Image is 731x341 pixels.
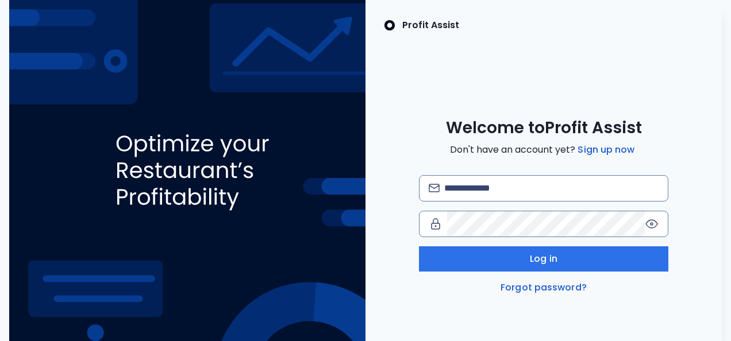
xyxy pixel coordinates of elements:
[419,246,668,272] button: Log in
[450,143,637,157] span: Don't have an account yet?
[498,281,589,294] a: Forgot password?
[446,118,642,138] span: Welcome to Profit Assist
[384,18,395,32] img: SpotOn Logo
[575,143,637,157] a: Sign up now
[429,184,440,192] img: email
[402,18,459,32] p: Profit Assist
[530,252,557,266] span: Log in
